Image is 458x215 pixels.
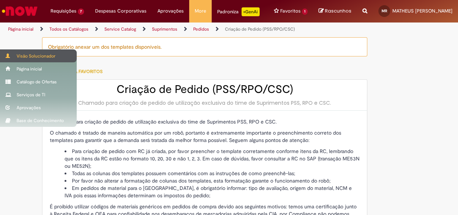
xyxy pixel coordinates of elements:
[193,26,209,32] a: Pedidos
[225,26,295,32] a: Criação de Pedido (PSS/RPO/CSC)
[65,148,360,170] li: Para criação de pedido com RC já criada, por favor preencher o template corretamente conforme ite...
[50,83,360,96] h2: Criação de Pedido (PSS/RPO/CSC)
[302,8,308,15] span: 1
[1,4,39,18] img: ServiceNow
[95,7,146,15] span: Despesas Corporativas
[50,129,360,144] p: O chamado é tratado de maneira automática por um robô, portanto é extremamente importante o preen...
[319,8,351,15] a: Rascunhos
[8,26,34,32] a: Página inicial
[65,170,360,177] li: Todas as colunas dos templates possuem comentários com as instruções de como preenchê-las;
[65,177,360,184] li: Por favor não alterar a formatação de colunas dos templates, esta formatação garante o funcioname...
[78,8,84,15] span: 7
[217,7,260,16] div: Padroniza
[382,8,387,13] span: MR
[49,26,89,32] a: Todos os Catálogos
[104,26,136,32] a: Service Catalog
[157,7,184,15] span: Aprovações
[65,184,360,199] li: Em pedidos de material para o [GEOGRAPHIC_DATA], é obrigatório informar: tipo de avaliação, orige...
[50,99,360,107] div: Chamado para criação de pedido de utilização exclusiva do time de Suprimentos PSS, RPO e CSC.
[392,8,452,14] span: MATHEUS [PERSON_NAME]
[51,7,76,15] span: Requisições
[242,7,260,16] p: +GenAi
[6,22,300,36] ul: Trilhas de página
[50,118,360,125] p: Chamado para criação de pedido de utilização exclusiva do time de Suprimentos PSS, RPO e CSC.
[325,7,351,14] span: Rascunhos
[42,37,367,56] div: Obrigatório anexar um dos templates disponíveis.
[152,26,177,32] a: Suprimentos
[195,7,206,15] span: More
[280,7,301,15] span: Favoritos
